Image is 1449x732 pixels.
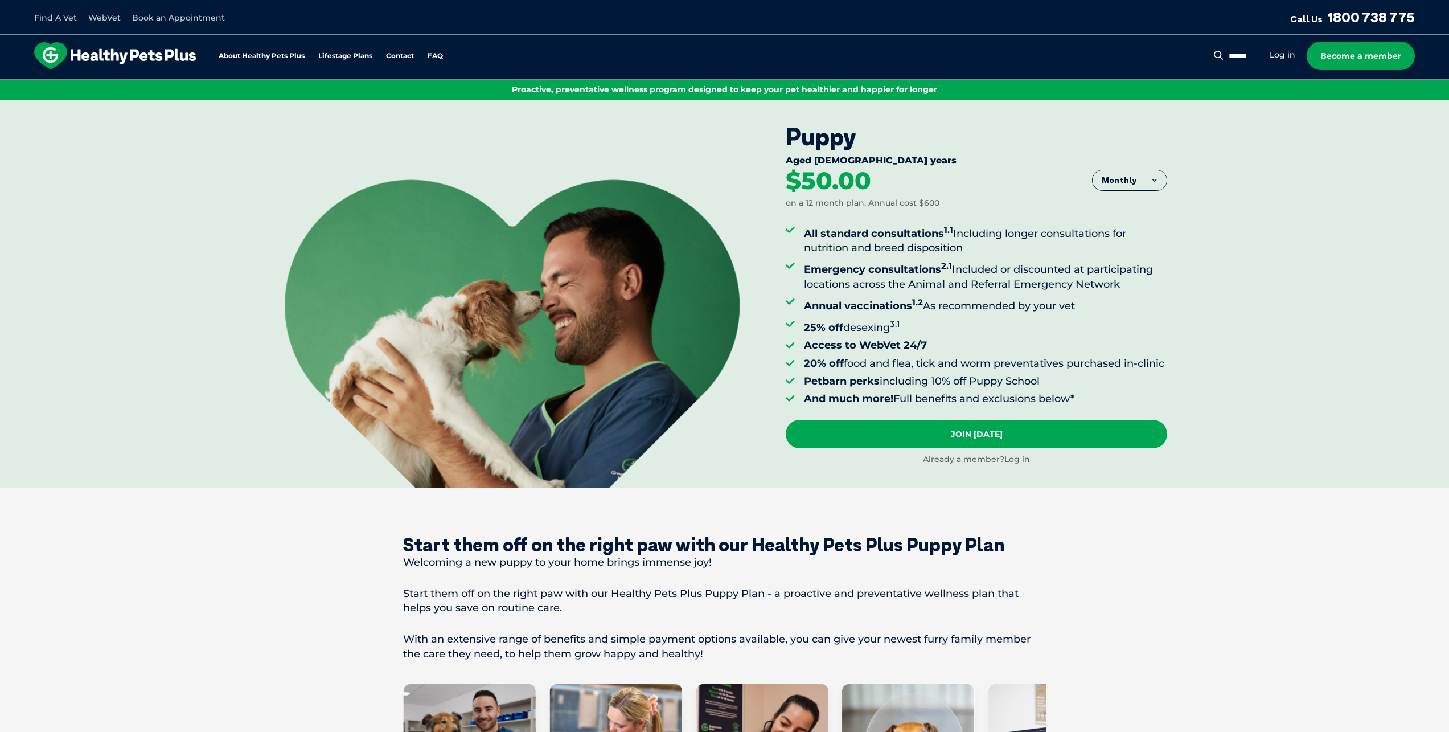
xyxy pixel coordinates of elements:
[786,198,939,209] div: on a 12 month plan. Annual cost $600
[804,339,927,351] strong: Access to WebVet 24/7
[1270,50,1295,60] a: Log in
[804,300,923,312] strong: Annual vaccinations
[804,223,1167,255] li: Including longer consultations for nutrition and breed disposition
[403,534,1046,555] div: Start them off on the right paw with our Healthy Pets Plus Puppy Plan
[403,555,1046,570] p: Welcoming a new puppy to your home brings immense joy!
[804,317,1167,335] li: desexing
[219,52,305,60] a: About Healthy Pets Plus
[804,295,1167,313] li: As recommended by your vet
[944,224,953,235] sup: 1.1
[786,122,1167,151] div: Puppy
[804,357,1167,371] li: food and flea, tick and worm preventatives purchased in-clinic
[804,263,952,276] strong: Emergency consultations
[804,374,1167,389] li: including 10% off Puppy School
[386,52,414,60] a: Contact
[804,392,893,405] strong: And much more!
[890,318,900,329] sup: 3.1
[403,632,1046,661] p: With an extensive range of benefits and simple payment options available, you can give your newes...
[804,321,843,334] strong: 25% off
[34,13,77,23] a: Find A Vet
[285,179,740,488] img: <br /> <b>Warning</b>: Undefined variable $title in <b>/var/www/html/current/codepool/wp-content/...
[804,259,1167,291] li: Included or discounted at participating locations across the Animal and Referral Emergency Network
[804,227,953,240] strong: All standard consultations
[428,52,443,60] a: FAQ
[1004,454,1030,464] a: Log in
[1212,50,1226,61] button: Search
[912,297,923,308] sup: 1.2
[1307,42,1415,70] a: Become a member
[804,392,1167,406] li: Full benefits and exclusions below*
[941,260,952,271] sup: 2.1
[34,42,196,69] img: hpp-logo
[1093,170,1167,191] button: Monthly
[804,357,844,370] strong: 20% off
[786,155,1167,169] div: Aged [DEMOGRAPHIC_DATA] years
[132,13,225,23] a: Book an Appointment
[318,52,372,60] a: Lifestage Plans
[1290,9,1415,26] a: Call Us1800 738 775
[403,587,1046,615] p: Start them off on the right paw with our Healthy Pets Plus Puppy Plan - a proactive and preventat...
[786,420,1167,448] a: Join [DATE]
[786,454,1167,465] div: Already a member?
[88,13,121,23] a: WebVet
[786,169,871,194] div: $50.00
[1290,13,1323,24] span: Call Us
[804,375,880,387] strong: Petbarn perks
[512,84,937,95] span: Proactive, preventative wellness program designed to keep your pet healthier and happier for longer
